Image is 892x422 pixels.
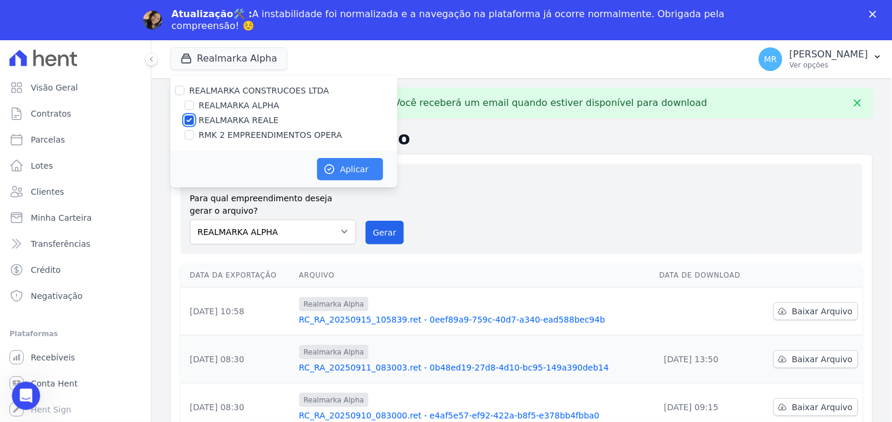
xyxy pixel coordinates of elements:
[31,82,78,94] span: Visão Geral
[5,154,146,178] a: Lotes
[5,284,146,308] a: Negativação
[5,76,146,99] a: Visão Geral
[655,263,757,288] th: Data de Download
[199,97,707,109] p: O arquivo de retorno está sendo gerado. Você receberá um email quando estiver disponível para dow...
[299,393,369,407] span: Realmarka Alpha
[180,287,295,335] td: [DATE] 10:58
[366,221,405,244] button: Gerar
[31,264,61,276] span: Crédito
[299,362,650,373] a: RC_RA_20250911_083003.ret - 0b48ed19-27d8-4d10-bc95-149a390deb14
[31,378,77,389] span: Conta Hent
[774,398,858,416] a: Baixar Arquivo
[172,8,730,32] div: A instabilidade foi normalizada e a navegação na plataforma já ocorre normalmente. Obrigada pela ...
[792,305,853,317] span: Baixar Arquivo
[190,188,356,217] label: Para qual empreendimento deseja gerar o arquivo?
[180,335,295,383] td: [DATE] 08:30
[5,180,146,204] a: Clientes
[5,232,146,256] a: Transferências
[31,108,71,120] span: Contratos
[299,410,650,421] a: RC_RA_20250910_083000.ret - e4af5e57-ef92-422a-b8f5-e378bb4fbba0
[5,346,146,369] a: Recebíveis
[172,8,253,20] b: Atualização🛠️ :
[299,297,369,311] span: Realmarka Alpha
[31,290,83,302] span: Negativação
[31,160,53,172] span: Lotes
[299,345,369,359] span: Realmarka Alpha
[31,134,65,146] span: Parcelas
[790,60,868,70] p: Ver opções
[143,11,162,30] img: Profile image for Adriane
[764,55,777,63] span: MR
[12,382,40,410] iframe: Intercom live chat
[9,327,141,341] div: Plataformas
[31,186,64,198] span: Clientes
[774,302,858,320] a: Baixar Arquivo
[189,86,329,95] label: REALMARKA CONSTRUCOES LTDA
[199,114,279,127] label: REALMARKA REALE
[317,158,383,181] button: Aplicar
[5,258,146,282] a: Crédito
[199,129,342,141] label: RMK 2 EMPREENDIMENTOS OPERA
[655,335,757,383] td: [DATE] 13:50
[790,49,868,60] p: [PERSON_NAME]
[870,11,881,18] div: Fechar
[295,263,655,288] th: Arquivo
[180,263,295,288] th: Data da Exportação
[774,350,858,368] a: Baixar Arquivo
[5,206,146,230] a: Minha Carteira
[31,238,91,250] span: Transferências
[749,43,892,76] button: MR [PERSON_NAME] Ver opções
[792,401,853,413] span: Baixar Arquivo
[31,352,75,363] span: Recebíveis
[5,102,146,125] a: Contratos
[170,47,287,70] button: Realmarka Alpha
[792,353,853,365] span: Baixar Arquivo
[31,212,92,224] span: Minha Carteira
[170,128,873,149] h2: Exportações de Retorno
[5,372,146,395] a: Conta Hent
[199,99,279,112] label: REALMARKA ALPHA
[299,314,650,326] a: RC_RA_20250915_105839.ret - 0eef89a9-759c-40d7-a340-ead588bec94b
[5,128,146,152] a: Parcelas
